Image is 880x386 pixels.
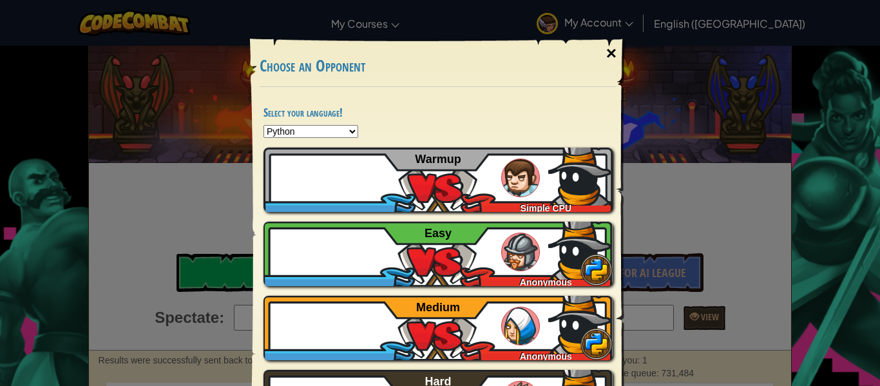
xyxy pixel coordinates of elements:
h3: Choose an Opponent [260,57,617,75]
span: Warmup [415,153,461,166]
img: humans_ladder_easy.png [501,233,540,271]
span: Anonymous [520,277,572,287]
span: Easy [425,227,452,240]
img: humans_ladder_medium.png [501,307,540,345]
div: × [597,35,626,72]
a: Simple CPU [263,148,613,212]
span: Simple CPU [521,203,571,213]
a: Anonymous [263,222,613,286]
img: 3r0x8QAAAAGSURBVAMAQn3iV0IRVeIAAAAASUVORK5CYII= [548,141,613,206]
span: Anonymous [520,351,572,362]
a: Anonymous [263,296,613,360]
img: humans_ladder_tutorial.png [501,159,540,197]
img: 3r0x8QAAAAGSURBVAMAQn3iV0IRVeIAAAAASUVORK5CYII= [548,289,613,354]
span: Medium [416,301,460,314]
h4: Select your language! [263,106,613,119]
img: 3r0x8QAAAAGSURBVAMAQn3iV0IRVeIAAAAASUVORK5CYII= [548,215,613,280]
